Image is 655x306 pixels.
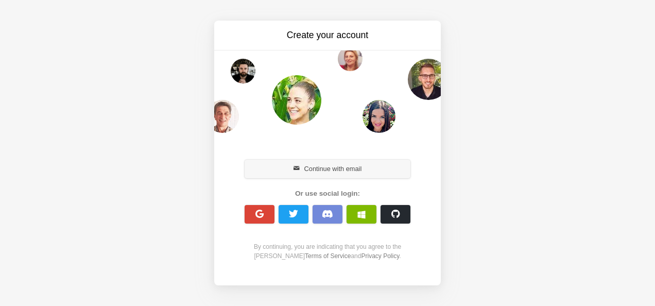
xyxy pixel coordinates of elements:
div: By continuing, you are indicating that you agree to the [PERSON_NAME] and . [239,242,416,261]
div: Or use social login: [239,189,416,199]
a: Terms of Service [305,252,351,260]
a: Privacy Policy [361,252,399,260]
button: Continue with email [245,160,410,178]
h3: Create your account [241,29,414,42]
